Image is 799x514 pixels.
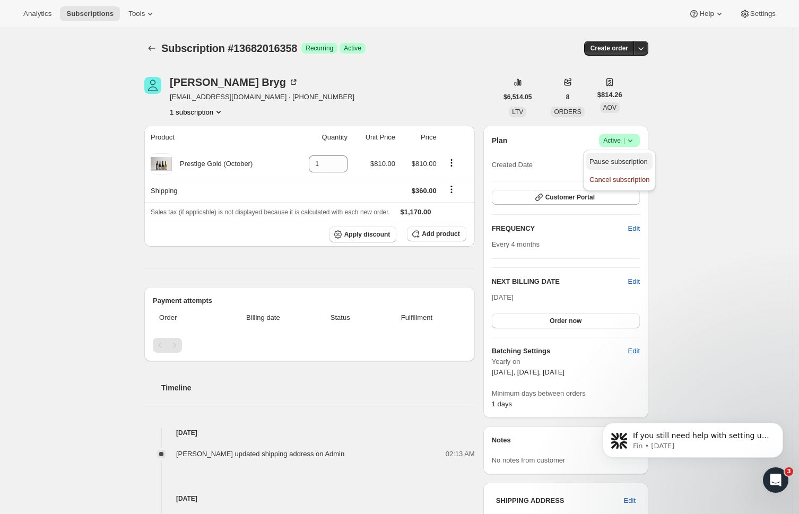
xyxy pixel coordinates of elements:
h4: [DATE] [144,428,475,438]
span: [PERSON_NAME] updated shipping address on Admin [176,450,344,458]
span: $810.00 [412,160,437,168]
span: 02:13 AM [446,449,475,459]
span: Create order [590,44,628,53]
button: Edit [618,492,642,509]
button: Customer Portal [492,190,640,205]
span: Subscriptions [66,10,114,18]
span: Customer Portal [545,193,595,202]
span: [EMAIL_ADDRESS][DOMAIN_NAME] · [PHONE_NUMBER] [170,92,354,102]
span: Active [603,135,636,146]
th: Order [153,306,216,329]
iframe: Intercom notifications message [587,400,799,485]
button: Product actions [170,107,224,117]
h2: FREQUENCY [492,223,628,234]
span: Active [344,44,361,53]
span: $360.00 [412,187,437,195]
span: Recurring [306,44,333,53]
span: Apply discount [344,230,390,239]
button: Edit [628,276,640,287]
button: Shipping actions [443,184,460,195]
span: LTV [512,108,523,116]
span: No notes from customer [492,456,566,464]
th: Quantity [291,126,351,149]
span: $1,170.00 [401,208,431,216]
button: Apply discount [329,226,397,242]
span: Edit [628,346,640,356]
span: Help [699,10,714,18]
h2: Plan [492,135,508,146]
span: Edit [624,495,636,506]
h2: Payment attempts [153,295,466,306]
span: Cancel subscription [589,176,649,184]
h2: NEXT BILLING DATE [492,276,628,287]
button: Subscriptions [144,41,159,56]
button: Edit [622,220,646,237]
h4: [DATE] [144,493,475,504]
button: Order now [492,313,640,328]
button: Create order [584,41,635,56]
span: Tools [128,10,145,18]
span: 1 days [492,400,512,408]
th: Shipping [144,179,291,202]
span: Edit [628,223,640,234]
th: Price [398,126,440,149]
button: Settings [733,6,782,21]
div: Prestige Gold (October) [172,159,253,169]
span: Yearly on [492,356,640,367]
span: $814.26 [597,90,622,100]
span: ORDERS [554,108,581,116]
button: Add product [407,226,466,241]
span: $6,514.05 [503,93,532,101]
span: Analytics [23,10,51,18]
nav: Pagination [153,338,466,353]
span: Add product [422,230,459,238]
span: [DATE], [DATE], [DATE] [492,368,564,376]
span: Pause subscription [589,158,648,165]
button: Subscriptions [60,6,120,21]
button: Cancel subscription [586,171,653,188]
span: 8 [566,93,570,101]
th: Product [144,126,291,149]
h6: Batching Settings [492,346,628,356]
iframe: Intercom live chat [763,467,788,493]
button: Tools [122,6,162,21]
h3: Notes [492,435,615,450]
button: Edit [622,343,646,360]
span: | [623,136,625,145]
span: Every 4 months [492,240,540,248]
span: 3 [785,467,793,476]
span: [DATE] [492,293,514,301]
span: Order now [550,317,581,325]
button: Pause subscription [586,153,653,170]
span: Robert Bryg [144,77,161,94]
button: 8 [560,90,576,104]
span: AOV [603,104,616,111]
button: Product actions [443,157,460,169]
span: Status [313,312,367,323]
span: Created Date [492,160,533,170]
span: Fulfillment [374,312,459,323]
span: Billing date [220,312,307,323]
button: Help [682,6,731,21]
span: Minimum days between orders [492,388,640,399]
h3: SHIPPING ADDRESS [496,495,624,506]
div: [PERSON_NAME] Bryg [170,77,299,88]
button: Analytics [17,6,58,21]
th: Unit Price [351,126,398,149]
span: Sales tax (if applicable) is not displayed because it is calculated with each new order. [151,208,390,216]
h2: Timeline [161,382,475,393]
span: Subscription #13682016358 [161,42,297,54]
button: $6,514.05 [497,90,538,104]
span: Settings [750,10,776,18]
span: $810.00 [370,160,395,168]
